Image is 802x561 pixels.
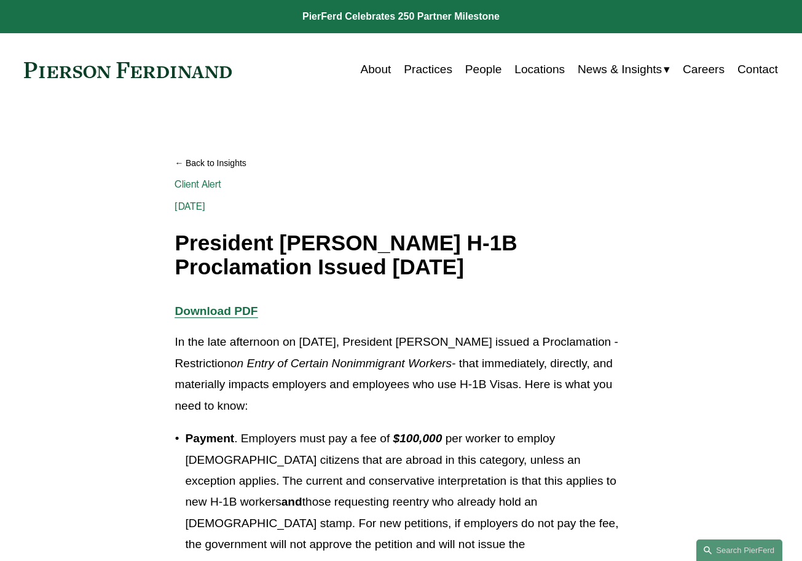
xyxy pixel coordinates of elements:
[683,58,725,81] a: Careers
[465,58,502,81] a: People
[175,332,627,416] p: In the late afternoon on [DATE], President [PERSON_NAME] issued a Proclamation - Restriction - th...
[360,58,391,81] a: About
[175,153,627,173] a: Back to Insights
[696,539,782,561] a: Search this site
[393,432,442,445] em: $100,000
[514,58,565,81] a: Locations
[578,59,662,80] span: News & Insights
[185,432,234,445] strong: Payment
[175,231,627,279] h1: President [PERSON_NAME] H-1B Proclamation Issued [DATE]
[578,58,670,81] a: folder dropdown
[230,357,452,370] em: on Entry of Certain Nonimmigrant Workers
[175,201,205,212] span: [DATE]
[175,178,221,190] a: Client Alert
[175,304,258,317] a: Download PDF
[737,58,778,81] a: Contact
[281,495,302,508] strong: and
[404,58,452,81] a: Practices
